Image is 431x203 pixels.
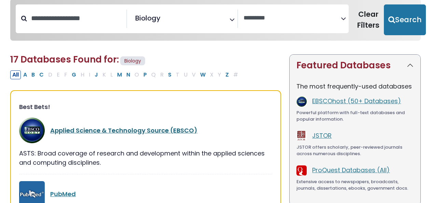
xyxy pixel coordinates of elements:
button: Filter Results N [124,70,132,79]
button: Filter Results C [37,70,46,79]
h3: Best Bets! [19,103,272,111]
span: Biology [120,56,145,66]
a: JSTOR [312,131,332,140]
p: The most frequently-used databases [296,82,414,91]
span: 17 Databases Found for: [10,53,119,66]
span: Biology [135,13,161,23]
div: ASTS: Broad coverage of research and development within the applied sciences and computing discip... [19,149,272,167]
a: EBSCOhost (50+ Databases) [312,97,401,105]
input: Search database by title or keyword [27,13,126,24]
button: Filter Results Z [223,70,231,79]
button: Filter Results S [166,70,173,79]
li: Biology [133,13,161,23]
button: Filter Results P [141,70,149,79]
button: Clear Filters [353,4,384,35]
button: Filter Results W [198,70,208,79]
div: JSTOR offers scholarly, peer-reviewed journals across numerous disciplines. [296,144,414,157]
button: Submit for Search Results [384,4,426,35]
textarea: Search [244,15,341,22]
button: Filter Results B [29,70,37,79]
a: ProQuest Databases (All) [312,166,390,174]
a: PubMed [50,190,76,198]
button: All [10,70,21,79]
button: Filter Results A [21,70,29,79]
textarea: Search [162,17,167,24]
a: Applied Science & Technology Source (EBSCO) [50,126,197,135]
button: Featured Databases [290,55,420,76]
div: Powerful platform with full-text databases and popular information. [296,109,414,123]
button: Filter Results M [115,70,124,79]
button: Filter Results G [70,70,78,79]
button: Filter Results J [93,70,100,79]
div: Alpha-list to filter by first letter of database name [10,70,241,79]
div: Extensive access to newspapers, broadcasts, journals, dissertations, ebooks, government docs. [296,178,414,192]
